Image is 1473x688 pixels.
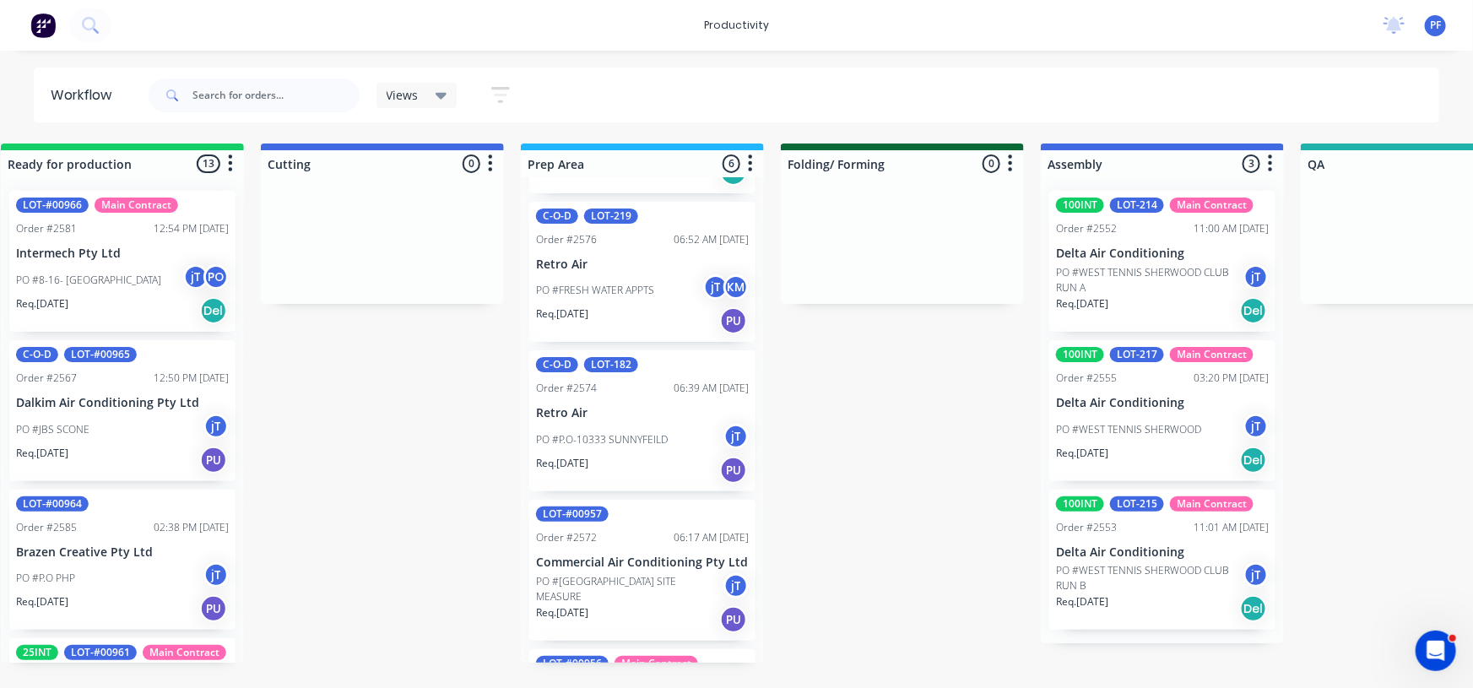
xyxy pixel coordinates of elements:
[536,283,654,298] p: PO #FRESH WATER APPTS
[1194,371,1269,386] div: 03:20 PM [DATE]
[203,264,229,290] div: PO
[1056,198,1104,213] div: 100INT
[200,297,227,324] div: Del
[536,530,597,545] div: Order #2572
[1416,631,1456,671] iframe: Intercom live chat
[696,13,777,38] div: productivity
[674,381,749,396] div: 06:39 AM [DATE]
[536,209,578,224] div: C-O-D
[1056,371,1117,386] div: Order #2555
[723,573,749,599] div: jT
[387,86,419,104] span: Views
[30,13,56,38] img: Factory
[1110,347,1164,362] div: LOT-217
[1056,221,1117,236] div: Order #2552
[1194,520,1269,535] div: 11:01 AM [DATE]
[720,457,747,484] div: PU
[536,656,609,671] div: LOT-#00956
[615,656,698,671] div: Main Contract
[16,422,89,437] p: PO #JBS SCONE
[536,456,588,471] p: Req. [DATE]
[536,555,749,570] p: Commercial Air Conditioning Pty Ltd
[720,606,747,633] div: PU
[703,274,728,300] div: jT
[1056,496,1104,512] div: 100INT
[154,221,229,236] div: 12:54 PM [DATE]
[1056,545,1269,560] p: Delta Air Conditioning
[674,232,749,247] div: 06:52 AM [DATE]
[1240,297,1267,324] div: Del
[51,85,120,106] div: Workflow
[16,273,161,288] p: PO #8-16- [GEOGRAPHIC_DATA]
[1240,595,1267,622] div: Del
[1110,496,1164,512] div: LOT-215
[16,246,229,261] p: Intermech Pty Ltd
[16,594,68,609] p: Req. [DATE]
[536,232,597,247] div: Order #2576
[1194,221,1269,236] div: 11:00 AM [DATE]
[16,645,58,660] div: 25INT
[529,500,755,641] div: LOT-#00957Order #257206:17 AM [DATE]Commercial Air Conditioning Pty LtdPO #[GEOGRAPHIC_DATA] SITE...
[536,381,597,396] div: Order #2574
[1056,594,1108,609] p: Req. [DATE]
[1056,446,1108,461] p: Req. [DATE]
[1056,396,1269,410] p: Delta Air Conditioning
[674,530,749,545] div: 06:17 AM [DATE]
[536,306,588,322] p: Req. [DATE]
[536,507,609,522] div: LOT-#00957
[16,520,77,535] div: Order #2585
[16,496,89,512] div: LOT-#00964
[1056,422,1201,437] p: PO #WEST TENNIS SHERWOOD
[16,198,89,213] div: LOT-#00966
[16,446,68,461] p: Req. [DATE]
[1056,296,1108,311] p: Req. [DATE]
[200,447,227,474] div: PU
[154,520,229,535] div: 02:38 PM [DATE]
[536,257,749,272] p: Retro Air
[723,274,749,300] div: KM
[1049,191,1275,332] div: 100INTLOT-214Main ContractOrder #255211:00 AM [DATE]Delta Air ConditioningPO #WEST TENNIS SHERWOO...
[1430,18,1441,33] span: PF
[16,571,75,586] p: PO #P.O PHP
[1110,198,1164,213] div: LOT-214
[1056,347,1104,362] div: 100INT
[154,371,229,386] div: 12:50 PM [DATE]
[200,595,227,622] div: PU
[143,645,226,660] div: Main Contract
[536,605,588,620] p: Req. [DATE]
[529,350,755,491] div: C-O-DLOT-182Order #257406:39 AM [DATE]Retro AirPO #P.O-10333 SUNNYFEILDjTReq.[DATE]PU
[95,198,178,213] div: Main Contract
[723,424,749,449] div: jT
[183,264,208,290] div: jT
[1170,496,1254,512] div: Main Contract
[192,79,360,112] input: Search for orders...
[536,357,578,372] div: C-O-D
[9,490,236,631] div: LOT-#00964Order #258502:38 PM [DATE]Brazen Creative Pty LtdPO #P.O PHPjTReq.[DATE]PU
[1240,447,1267,474] div: Del
[1056,246,1269,261] p: Delta Air Conditioning
[720,307,747,334] div: PU
[16,296,68,311] p: Req. [DATE]
[1243,562,1269,588] div: jT
[203,562,229,588] div: jT
[203,414,229,439] div: jT
[64,645,137,660] div: LOT-#00961
[584,357,638,372] div: LOT-182
[1170,198,1254,213] div: Main Contract
[9,340,236,481] div: C-O-DLOT-#00965Order #256712:50 PM [DATE]Dalkim Air Conditioning Pty LtdPO #JBS SCONEjTReq.[DATE]PU
[536,432,668,447] p: PO #P.O-10333 SUNNYFEILD
[584,209,638,224] div: LOT-219
[16,221,77,236] div: Order #2581
[16,347,58,362] div: C-O-D
[536,406,749,420] p: Retro Air
[1049,340,1275,481] div: 100INTLOT-217Main ContractOrder #255503:20 PM [DATE]Delta Air ConditioningPO #WEST TENNIS SHERWOO...
[1056,265,1243,295] p: PO #WEST TENNIS SHERWOOD CLUB RUN A
[16,371,77,386] div: Order #2567
[536,574,723,604] p: PO #[GEOGRAPHIC_DATA] SITE MEASURE
[1056,563,1243,593] p: PO #WEST TENNIS SHERWOOD CLUB RUN B
[16,396,229,410] p: Dalkim Air Conditioning Pty Ltd
[64,347,137,362] div: LOT-#00965
[16,545,229,560] p: Brazen Creative Pty Ltd
[1243,414,1269,439] div: jT
[1170,347,1254,362] div: Main Contract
